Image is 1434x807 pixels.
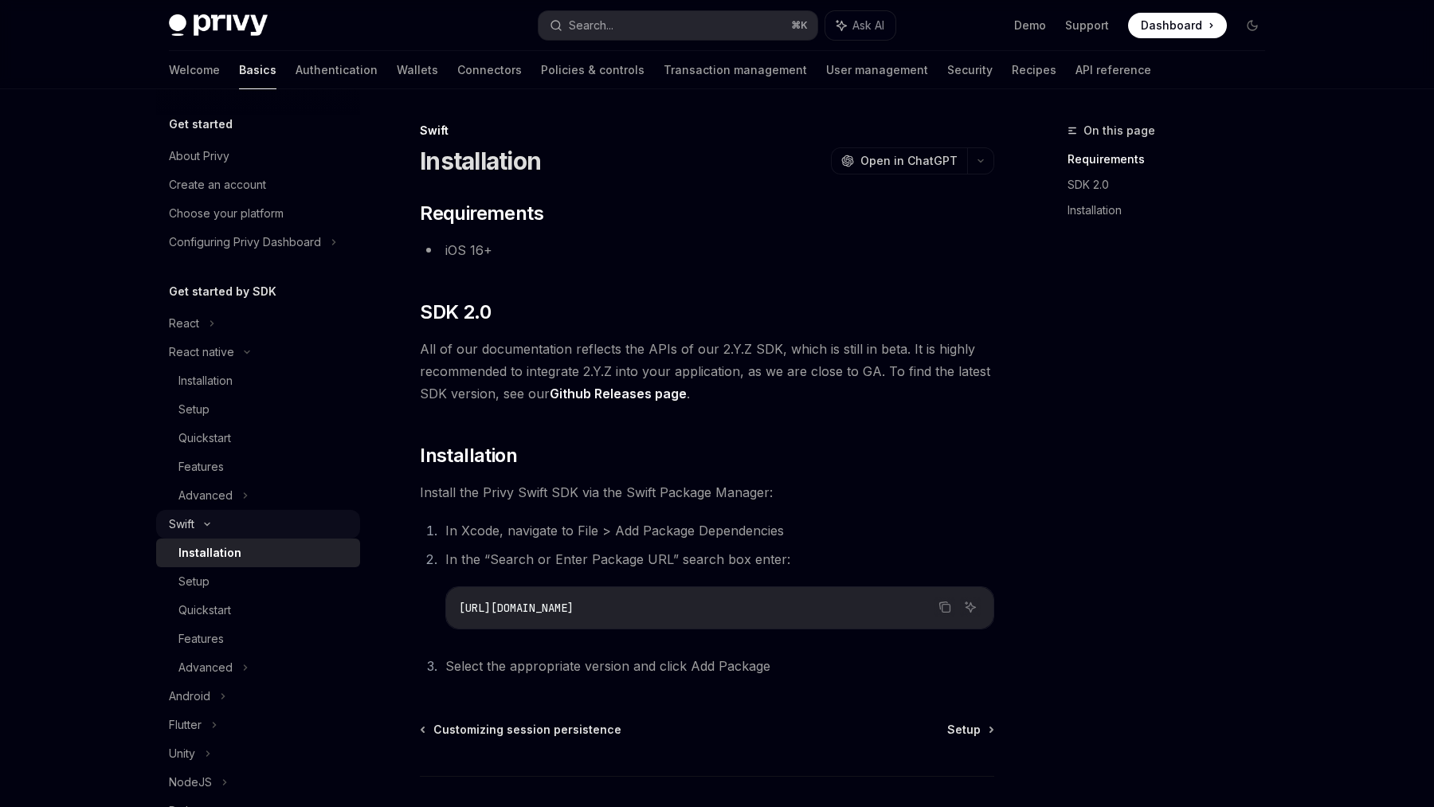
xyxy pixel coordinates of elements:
[457,51,522,89] a: Connectors
[420,338,994,405] span: All of our documentation reflects the APIs of our 2.Y.Z SDK, which is still in beta. It is highly...
[169,744,195,763] div: Unity
[178,629,224,648] div: Features
[169,687,210,706] div: Android
[156,170,360,199] a: Create an account
[826,51,928,89] a: User management
[960,597,981,617] button: Ask AI
[420,147,541,175] h1: Installation
[420,300,491,325] span: SDK 2.0
[178,457,224,476] div: Features
[1012,51,1056,89] a: Recipes
[947,722,981,738] span: Setup
[420,443,517,468] span: Installation
[420,239,994,261] li: iOS 16+
[1075,51,1151,89] a: API reference
[852,18,884,33] span: Ask AI
[791,19,808,32] span: ⌘ K
[156,199,360,228] a: Choose your platform
[433,722,621,738] span: Customizing session persistence
[169,282,276,301] h5: Get started by SDK
[239,51,276,89] a: Basics
[831,147,967,174] button: Open in ChatGPT
[178,658,233,677] div: Advanced
[156,366,360,395] a: Installation
[1128,13,1227,38] a: Dashboard
[178,400,210,419] div: Setup
[539,11,817,40] button: Search...⌘K
[169,115,233,134] h5: Get started
[169,175,266,194] div: Create an account
[947,51,993,89] a: Security
[1065,18,1109,33] a: Support
[178,486,233,505] div: Advanced
[169,147,229,166] div: About Privy
[420,201,543,226] span: Requirements
[947,722,993,738] a: Setup
[421,722,621,738] a: Customizing session persistence
[1068,198,1278,223] a: Installation
[169,204,284,223] div: Choose your platform
[550,386,687,402] a: Github Releases page
[296,51,378,89] a: Authentication
[169,715,202,735] div: Flutter
[156,424,360,452] a: Quickstart
[169,51,220,89] a: Welcome
[169,14,268,37] img: dark logo
[459,601,574,615] span: [URL][DOMAIN_NAME]
[1240,13,1265,38] button: Toggle dark mode
[156,539,360,567] a: Installation
[169,314,199,333] div: React
[156,596,360,625] a: Quickstart
[1083,121,1155,140] span: On this page
[1068,172,1278,198] a: SDK 2.0
[178,572,210,591] div: Setup
[1141,18,1202,33] span: Dashboard
[1068,147,1278,172] a: Requirements
[441,655,994,677] li: Select the appropriate version and click Add Package
[664,51,807,89] a: Transaction management
[397,51,438,89] a: Wallets
[156,625,360,653] a: Features
[178,543,241,562] div: Installation
[569,16,613,35] div: Search...
[178,371,233,390] div: Installation
[169,515,194,534] div: Swift
[441,548,994,629] li: In the “Search or Enter Package URL” search box enter:
[178,601,231,620] div: Quickstart
[541,51,645,89] a: Policies & controls
[156,452,360,481] a: Features
[178,429,231,448] div: Quickstart
[169,233,321,252] div: Configuring Privy Dashboard
[860,153,958,169] span: Open in ChatGPT
[156,395,360,424] a: Setup
[156,142,360,170] a: About Privy
[420,481,994,503] span: Install the Privy Swift SDK via the Swift Package Manager:
[169,343,234,362] div: React native
[934,597,955,617] button: Copy the contents from the code block
[1014,18,1046,33] a: Demo
[441,519,994,542] li: In Xcode, navigate to File > Add Package Dependencies
[420,123,994,139] div: Swift
[825,11,895,40] button: Ask AI
[169,773,212,792] div: NodeJS
[156,567,360,596] a: Setup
